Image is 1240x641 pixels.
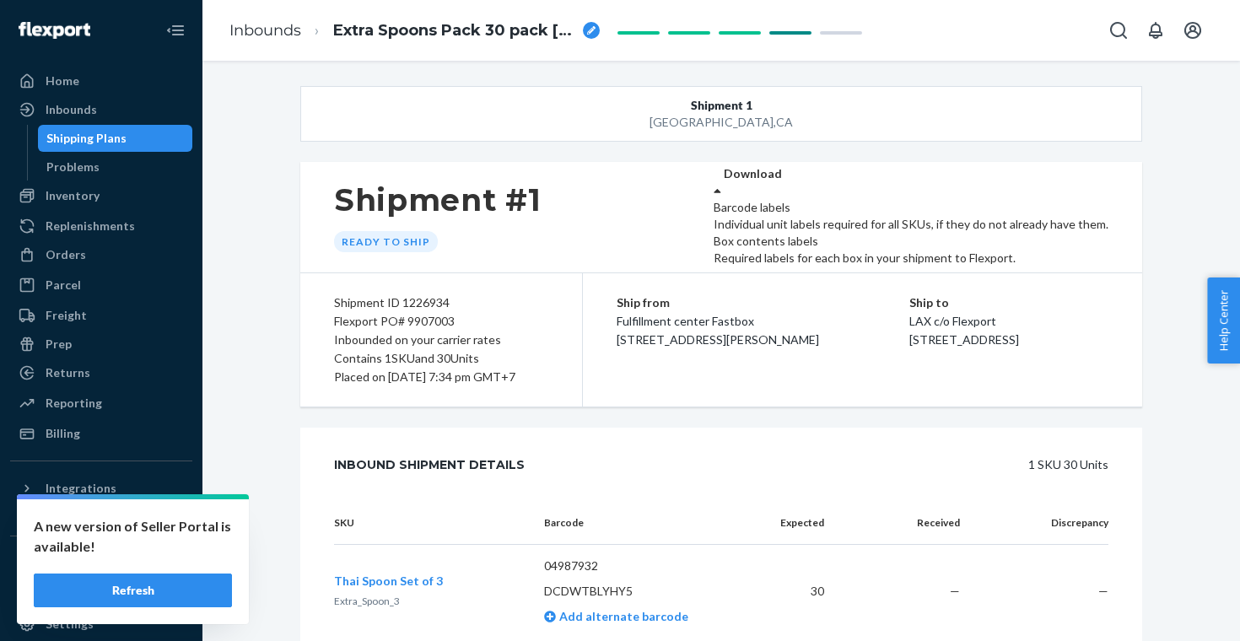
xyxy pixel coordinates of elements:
[909,294,1109,312] p: Ship to
[334,448,525,482] div: Inbound Shipment Details
[46,307,87,324] div: Freight
[334,502,531,545] th: SKU
[10,420,192,447] a: Billing
[714,216,1108,233] div: Individual unit labels required for all SKUs, if they do not already have them.
[1207,277,1240,364] button: Help Center
[1176,13,1210,47] button: Open account menu
[334,595,400,607] span: Extra_Spoon_3
[531,502,754,545] th: Barcode
[46,187,100,204] div: Inventory
[334,312,548,331] div: Flexport PO# 9907003
[1139,13,1173,47] button: Open notifications
[10,359,192,386] a: Returns
[34,516,232,557] p: A new version of Seller Portal is available!
[714,199,1108,216] div: Barcode labels
[714,250,1108,267] div: Required labels for each box in your shipment to Flexport.
[334,573,443,590] button: Thai Spoon Set of 3
[385,114,1058,131] div: [GEOGRAPHIC_DATA] , CA
[34,574,232,607] button: Refresh
[617,314,819,347] span: Fulfillment center Fastbox [STREET_ADDRESS][PERSON_NAME]
[46,425,80,442] div: Billing
[334,368,548,386] div: Placed on [DATE] 7:34 pm GMT+7
[10,611,192,638] a: Settings
[544,583,741,600] p: DCDWTBLYHY5
[38,125,193,152] a: Shipping Plans
[334,331,548,349] div: Inbounded on your carrier rates
[544,558,741,574] p: 04987932
[10,475,192,502] button: Integrations
[333,20,576,42] span: Extra Spoons Pack 30 pack Aug 2025
[1098,584,1108,598] span: —
[46,364,90,381] div: Returns
[46,277,81,294] div: Parcel
[46,336,72,353] div: Prep
[10,96,192,123] a: Inbounds
[10,182,192,209] a: Inventory
[10,584,192,604] a: Add Fast Tag
[46,218,135,234] div: Replenishments
[334,294,548,312] div: Shipment ID 1226934
[300,86,1142,142] button: Shipment 1[GEOGRAPHIC_DATA],CA
[216,6,613,56] ol: breadcrumbs
[38,154,193,180] a: Problems
[563,448,1108,482] div: 1 SKU 30 Units
[838,502,973,545] th: Received
[46,616,94,633] div: Settings
[46,395,102,412] div: Reporting
[724,165,782,182] label: Download
[753,545,838,638] td: 30
[10,331,192,358] a: Prep
[46,480,116,497] div: Integrations
[19,22,90,39] img: Flexport logo
[334,231,438,252] div: Ready to ship
[46,246,86,263] div: Orders
[46,130,127,147] div: Shipping Plans
[909,312,1109,331] p: LAX c/o Flexport
[10,390,192,417] a: Reporting
[10,509,192,529] a: Add Integration
[10,272,192,299] a: Parcel
[714,233,1108,250] div: Box contents labels
[10,213,192,240] a: Replenishments
[46,73,79,89] div: Home
[973,502,1108,545] th: Discrepancy
[617,294,909,312] p: Ship from
[334,182,542,218] h1: Shipment #1
[10,302,192,329] a: Freight
[10,550,192,577] button: Fast Tags
[544,609,688,623] a: Add alternate barcode
[950,584,960,598] span: —
[753,502,838,545] th: Expected
[909,332,1019,347] span: [STREET_ADDRESS]
[10,67,192,94] a: Home
[10,241,192,268] a: Orders
[556,609,688,623] span: Add alternate barcode
[159,13,192,47] button: Close Navigation
[46,159,100,175] div: Problems
[1102,13,1135,47] button: Open Search Box
[229,21,301,40] a: Inbounds
[46,101,97,118] div: Inbounds
[334,349,548,368] div: Contains 1 SKU and 30 Units
[334,574,443,588] span: Thai Spoon Set of 3
[691,97,752,114] span: Shipment 1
